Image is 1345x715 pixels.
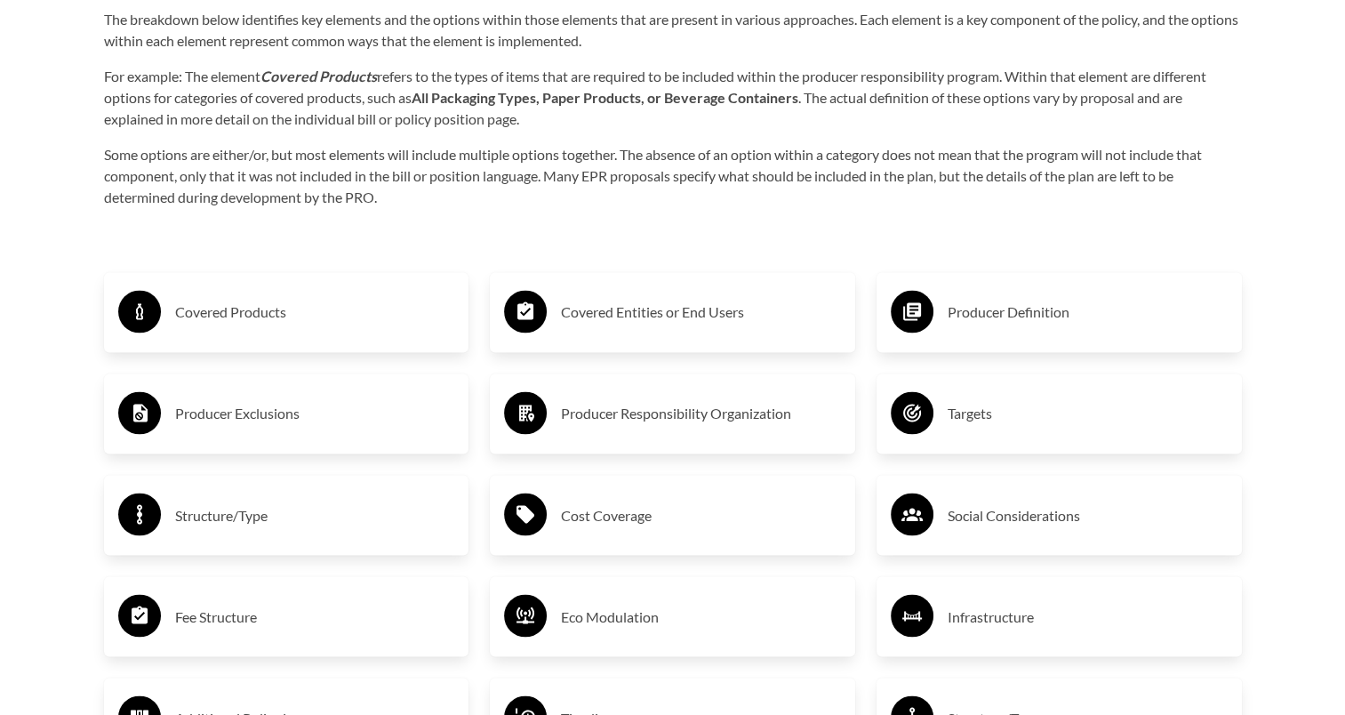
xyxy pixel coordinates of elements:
[948,298,1228,326] h3: Producer Definition
[104,144,1242,208] p: Some options are either/or, but most elements will include multiple options together. The absence...
[175,399,455,428] h3: Producer Exclusions
[948,399,1228,428] h3: Targets
[104,9,1242,52] p: The breakdown below identifies key elements and the options within those elements that are presen...
[412,89,798,106] strong: All Packaging Types, Paper Products, or Beverage Containers
[561,399,841,428] h3: Producer Responsibility Organization
[561,298,841,326] h3: Covered Entities or End Users
[104,66,1242,130] p: For example: The element refers to the types of items that are required to be included within the...
[260,68,377,84] strong: Covered Products
[948,501,1228,529] h3: Social Considerations
[175,602,455,631] h3: Fee Structure
[175,298,455,326] h3: Covered Products
[561,501,841,529] h3: Cost Coverage
[948,602,1228,631] h3: Infrastructure
[561,602,841,631] h3: Eco Modulation
[175,501,455,529] h3: Structure/Type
